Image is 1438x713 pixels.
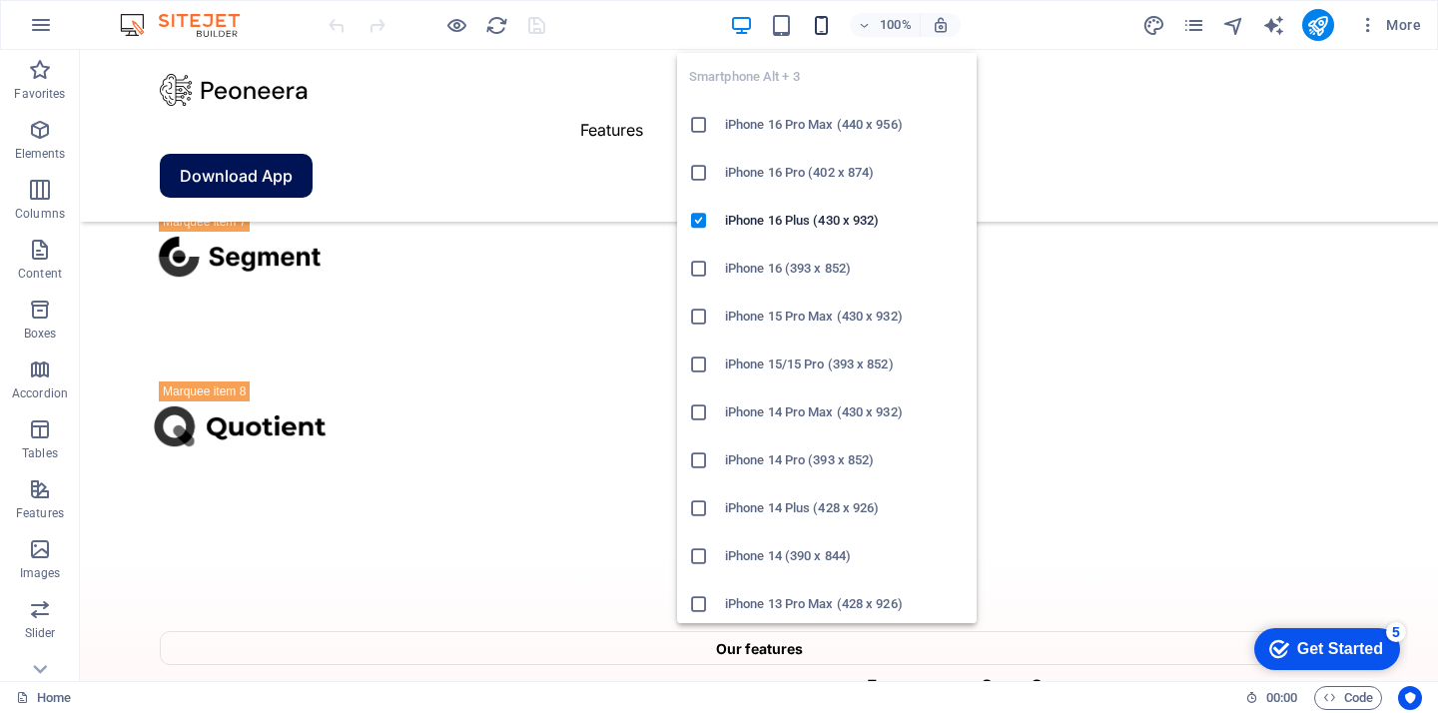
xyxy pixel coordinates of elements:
h6: Session time [1245,686,1298,710]
button: publish [1302,9,1334,41]
button: Code [1314,686,1382,710]
p: Columns [15,206,65,222]
h6: iPhone 16 (393 x 852) [725,257,965,281]
p: Boxes [24,326,57,342]
button: 100% [850,13,921,37]
button: More [1350,9,1429,41]
button: Usercentrics [1398,686,1422,710]
p: Tables [22,445,58,461]
i: On resize automatically adjust zoom level to fit chosen device. [932,16,950,34]
button: pages [1182,13,1206,37]
i: Reload page [485,14,508,37]
button: text_generator [1262,13,1286,37]
i: AI Writer [1262,14,1285,37]
button: navigator [1222,13,1246,37]
h6: iPhone 14 Pro (393 x 852) [725,448,965,472]
span: Code [1323,686,1373,710]
button: reload [484,13,508,37]
h6: iPhone 16 Pro Max (440 x 956) [725,113,965,137]
p: Content [18,266,62,282]
p: Accordion [12,385,68,401]
h6: iPhone 14 Pro Max (430 x 932) [725,400,965,424]
h6: iPhone 15/15 Pro (393 x 852) [725,353,965,376]
h6: iPhone 15 Pro Max (430 x 932) [725,305,965,329]
i: Navigator [1222,14,1245,37]
div: 5 [148,4,168,24]
p: Favorites [14,86,65,102]
p: Slider [25,625,56,641]
button: Click here to leave preview mode and continue editing [444,13,468,37]
p: Elements [15,146,66,162]
span: 00 00 [1266,686,1297,710]
h6: 100% [880,13,912,37]
h6: iPhone 14 (390 x 844) [725,544,965,568]
h6: iPhone 14 Plus (428 x 926) [725,496,965,520]
img: Editor Logo [115,13,265,37]
h6: iPhone 16 Pro (402 x 874) [725,161,965,185]
p: Images [20,565,61,581]
a: Click to cancel selection. Double-click to open Pages [16,686,71,710]
h6: iPhone 16 Plus (430 x 932) [725,209,965,233]
h6: iPhone 13 Pro Max (428 x 926) [725,592,965,616]
span: More [1358,15,1421,35]
i: Design (Ctrl+Alt+Y) [1142,14,1165,37]
p: Features [16,505,64,521]
div: Get Started [59,22,145,40]
i: Publish [1306,14,1329,37]
span: : [1280,690,1283,705]
button: design [1142,13,1166,37]
i: Pages (Ctrl+Alt+S) [1182,14,1205,37]
div: Get Started 5 items remaining, 0% complete [16,10,162,52]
